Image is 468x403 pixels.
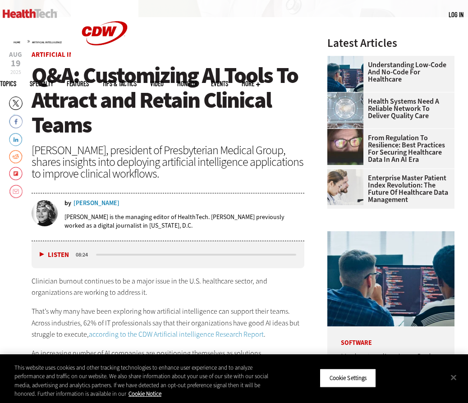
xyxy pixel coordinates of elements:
a: MonITor [177,80,197,87]
a: CDW [71,60,138,69]
button: Cookie Settings [320,369,376,388]
img: woman wearing glasses looking at healthcare data on screen [327,129,363,165]
div: duration [74,251,95,259]
img: Coworkers coding [327,56,363,92]
a: More information about your privacy [128,390,161,398]
span: Q&A: Customizing AI Tools To Attract and Retain Clinical Teams [32,60,298,140]
p: Clinician burnout continues to be a major issue in the U.S. healthcare sector, and organizations ... [32,275,304,298]
a: according to the CDW Artificial intelligence Research Report [89,330,264,339]
a: Tips & Tactics [102,80,137,87]
button: Listen [40,252,69,258]
img: Teta-Alim [32,200,58,226]
a: [PERSON_NAME] [73,200,119,206]
a: Log in [449,10,463,18]
span: Specialty [30,80,53,87]
span: by [64,200,71,206]
div: [PERSON_NAME], president of Presbyterian Medical Group, shares insights into deploying artificial... [32,144,304,179]
img: Home [3,9,57,18]
p: Software [327,326,454,346]
img: Coworkers coding [327,231,454,327]
span: More [242,80,260,87]
a: Video [150,80,164,87]
p: An increasing number of AI companies are positioning themselves as solutions, overwhelming hospit... [32,348,304,371]
div: User menu [449,10,463,19]
a: medical researchers look at data on desktop monitor [327,169,368,176]
button: Close [444,367,463,387]
div: This website uses cookies and other tracking technologies to enhance user experience and to analy... [14,363,281,398]
a: Understanding Low-Code and No-Code for Healthcare [327,61,449,83]
a: Health Systems Need a Reliable Network To Deliver Quality Care [327,98,449,119]
a: From Regulation to Resilience: Best Practices for Securing Healthcare Data in an AI Era [327,134,449,163]
img: medical researchers look at data on desktop monitor [327,169,363,205]
a: Events [211,80,228,87]
img: Healthcare networking [327,92,363,128]
div: media player [32,241,304,268]
a: woman wearing glasses looking at healthcare data on screen [327,129,368,136]
a: Understanding Low-Code and No-Code for Healthcare [341,351,436,382]
p: That’s why many have been exploring how artificial intelligence can support their teams. Across i... [32,306,304,340]
a: Features [67,80,89,87]
a: Enterprise Master Patient Index Revolution: The Future of Healthcare Data Management [327,174,449,203]
p: [PERSON_NAME] is the managing editor of HealthTech. [PERSON_NAME] previously worked as a digital ... [64,213,304,230]
a: Healthcare networking [327,92,368,100]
